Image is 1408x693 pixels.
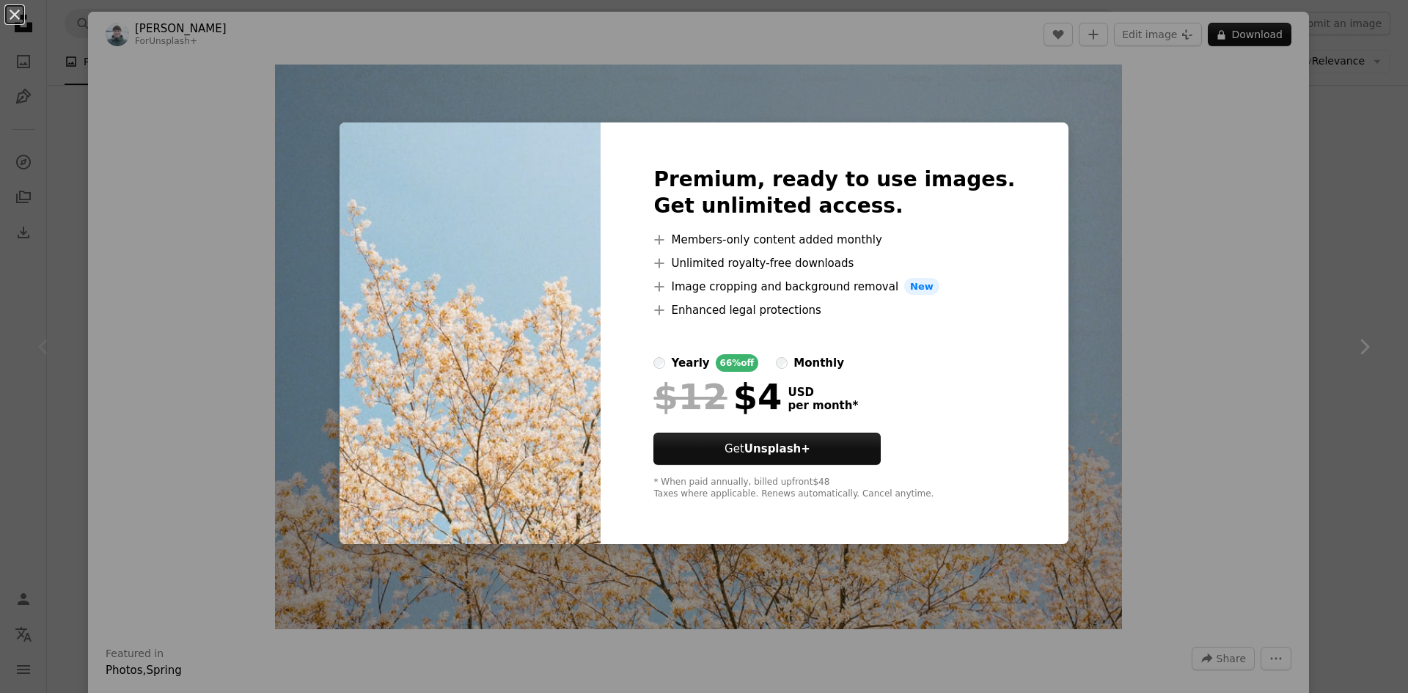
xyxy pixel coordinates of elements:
[653,231,1015,249] li: Members-only content added monthly
[653,301,1015,319] li: Enhanced legal protections
[340,122,601,545] img: premium_photo-1707229723342-1dc24b80ffd6
[653,378,782,416] div: $4
[653,433,881,465] button: GetUnsplash+
[744,442,810,455] strong: Unsplash+
[776,357,788,369] input: monthly
[653,477,1015,500] div: * When paid annually, billed upfront $48 Taxes where applicable. Renews automatically. Cancel any...
[653,254,1015,272] li: Unlimited royalty-free downloads
[671,354,709,372] div: yearly
[653,166,1015,219] h2: Premium, ready to use images. Get unlimited access.
[793,354,844,372] div: monthly
[653,278,1015,296] li: Image cropping and background removal
[716,354,759,372] div: 66% off
[788,386,858,399] span: USD
[653,357,665,369] input: yearly66%off
[904,278,939,296] span: New
[653,378,727,416] span: $12
[788,399,858,412] span: per month *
